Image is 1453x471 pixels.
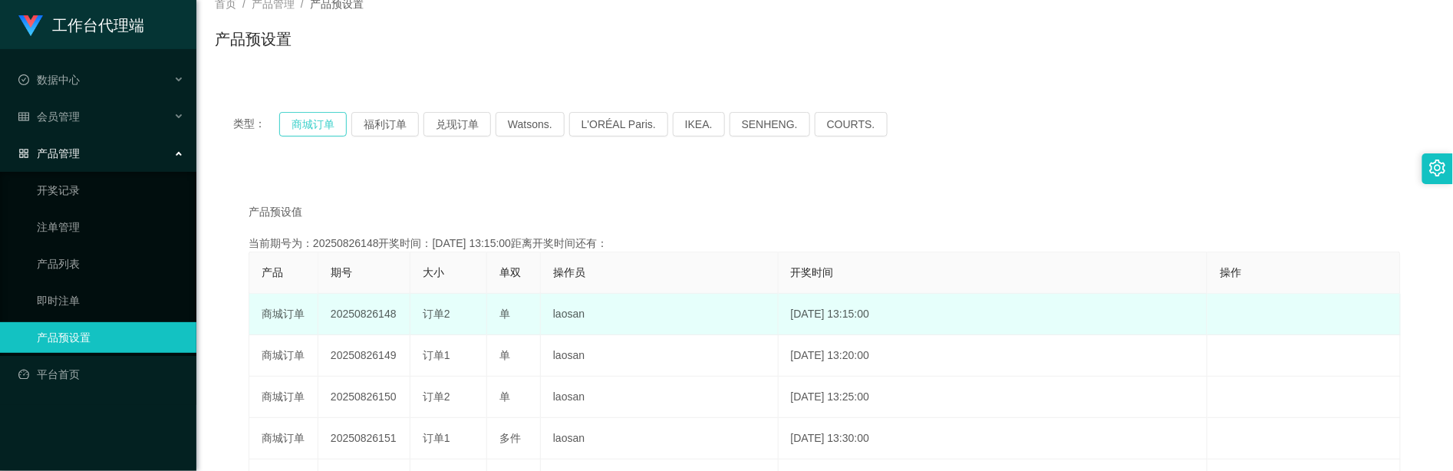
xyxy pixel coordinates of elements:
td: laosan [541,294,779,335]
a: 开奖记录 [37,175,184,206]
a: 即时注单 [37,285,184,316]
span: 单双 [499,266,521,278]
i: 图标: check-circle-o [18,74,29,85]
span: 数据中心 [18,74,80,86]
td: 商城订单 [249,418,318,459]
td: [DATE] 13:30:00 [779,418,1208,459]
td: laosan [541,418,779,459]
h1: 工作台代理端 [52,1,144,50]
a: 图标: dashboard平台首页 [18,359,184,390]
i: 图标: appstore-o [18,148,29,159]
td: 20250826151 [318,418,410,459]
td: 商城订单 [249,335,318,377]
span: 单 [499,349,510,361]
span: 单 [499,308,510,320]
button: 福利订单 [351,112,419,137]
span: 大小 [423,266,444,278]
span: 类型： [233,112,279,137]
td: [DATE] 13:20:00 [779,335,1208,377]
button: SENHENG. [730,112,810,137]
span: 操作 [1220,266,1241,278]
span: 单 [499,390,510,403]
td: 20250826150 [318,377,410,418]
button: COURTS. [815,112,888,137]
td: 商城订单 [249,377,318,418]
td: [DATE] 13:25:00 [779,377,1208,418]
span: 产品 [262,266,283,278]
span: 订单1 [423,349,450,361]
span: 操作员 [553,266,585,278]
span: 产品预设值 [249,204,302,220]
button: IKEA. [673,112,725,137]
img: logo.9652507e.png [18,15,43,37]
h1: 产品预设置 [215,28,292,51]
a: 注单管理 [37,212,184,242]
td: [DATE] 13:15:00 [779,294,1208,335]
a: 产品预设置 [37,322,184,353]
span: 期号 [331,266,352,278]
span: 订单1 [423,432,450,444]
button: 兑现订单 [423,112,491,137]
td: 20250826149 [318,335,410,377]
button: Watsons. [496,112,565,137]
i: 图标: table [18,111,29,122]
td: laosan [541,335,779,377]
i: 图标: setting [1429,160,1446,176]
span: 会员管理 [18,110,80,123]
span: 多件 [499,432,521,444]
td: 20250826148 [318,294,410,335]
a: 工作台代理端 [18,18,144,31]
span: 订单2 [423,390,450,403]
span: 产品管理 [18,147,80,160]
button: 商城订单 [279,112,347,137]
span: 订单2 [423,308,450,320]
div: 当前期号为：20250826148开奖时间：[DATE] 13:15:00距离开奖时间还有： [249,235,1401,252]
td: 商城订单 [249,294,318,335]
button: L'ORÉAL Paris. [569,112,668,137]
td: laosan [541,377,779,418]
span: 开奖时间 [791,266,834,278]
a: 产品列表 [37,249,184,279]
